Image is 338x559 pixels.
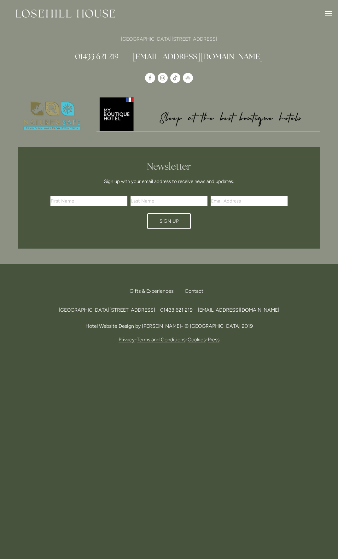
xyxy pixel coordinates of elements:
[130,284,178,298] a: Gifts & Experiences
[75,51,119,62] a: 01433 621 219
[50,196,127,206] input: First Name
[53,178,285,185] p: Sign up with your email address to receive news and updates.
[18,96,86,136] img: Nature's Safe - Logo
[147,213,191,229] button: Sign Up
[59,307,155,313] span: [GEOGRAPHIC_DATA][STREET_ADDRESS]
[18,335,320,344] p: - - -
[160,218,179,224] span: Sign Up
[183,73,193,83] a: TripAdvisor
[158,73,168,83] a: Instagram
[180,284,208,298] div: Contact
[198,307,279,313] a: [EMAIL_ADDRESS][DOMAIN_NAME]
[160,307,193,313] span: 01433 621 219
[16,9,115,18] img: Losehill House
[53,161,285,172] h2: Newsletter
[85,323,181,329] a: Hotel Website Design by [PERSON_NAME]
[211,196,288,206] input: Email Address
[133,51,263,62] a: [EMAIL_ADDRESS][DOMAIN_NAME]
[170,73,180,83] a: TikTok
[137,337,185,343] a: Terms and Conditions
[145,73,155,83] a: Losehill House Hotel & Spa
[188,337,206,343] a: Cookies
[18,322,320,330] p: - © [GEOGRAPHIC_DATA] 2019
[130,288,173,294] span: Gifts & Experiences
[119,337,135,343] a: Privacy
[208,337,219,343] a: Press
[18,35,320,43] p: [GEOGRAPHIC_DATA][STREET_ADDRESS]
[96,96,320,131] img: My Boutique Hotel - Logo
[131,196,207,206] input: Last Name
